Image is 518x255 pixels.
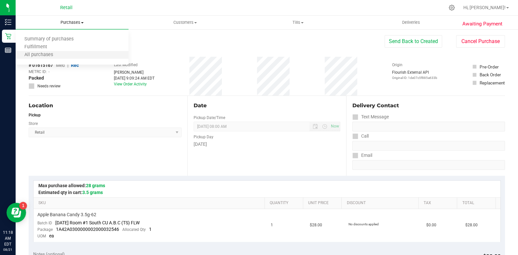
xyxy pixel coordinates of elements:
[348,222,379,226] span: No discounts applied
[426,222,436,228] span: $0.00
[5,47,11,53] inline-svg: Reports
[3,230,13,247] p: 11:18 AM EDT
[38,190,103,195] span: Estimated qty in cart:
[424,201,455,206] a: Tax
[67,63,68,68] span: |
[352,131,369,141] label: Call
[463,5,506,10] span: Hi, [PERSON_NAME]!
[194,115,225,121] label: Pickup Date/Time
[37,212,96,218] span: Apple Banana Candy 3.5g-62
[149,227,152,232] span: 1
[7,203,26,222] iframe: Resource center
[3,247,13,252] p: 08/21
[352,122,505,131] input: Format: (999) 999-9999
[19,202,27,210] iframe: Resource center unread badge
[347,201,416,206] a: Discount
[352,112,389,122] label: Text Message
[114,75,155,81] div: [DATE] 9:09:24 AM EDT
[56,63,65,68] span: Med
[55,220,140,225] span: [DATE] Room #1 South CU A.B.C (TS) FLW
[37,83,61,89] span: Needs review
[37,221,52,225] span: Batch ID
[16,52,62,58] span: All purchases
[462,20,502,28] span: Awaiting Payment
[86,183,105,188] span: 28 grams
[462,201,493,206] a: Total
[480,71,501,78] div: Back Order
[5,19,11,25] inline-svg: Inventory
[194,134,213,140] label: Pickup Day
[129,16,241,29] a: Customers
[16,20,129,25] span: Purchases
[114,62,138,68] label: Last Modified
[29,62,53,69] span: # 01615167
[56,227,119,232] span: 1A42A0300000002000032546
[37,234,46,238] span: UOM
[242,20,354,25] span: Tills
[29,121,38,127] label: Store
[16,44,56,50] span: Fulfillment
[122,227,146,232] span: Allocated Qty
[5,33,11,39] inline-svg: Retail
[194,102,340,110] div: Date
[60,5,73,10] span: Retail
[114,69,155,75] div: [PERSON_NAME]
[456,35,505,48] button: Cancel Purchase
[82,190,103,195] span: 3.5 grams
[392,62,402,68] label: Origin
[29,75,44,82] span: Packed
[392,69,437,80] div: Flourish External API
[194,141,340,148] div: [DATE]
[29,69,47,75] span: METRC ID:
[270,201,301,206] a: Quantity
[16,37,82,42] span: Summary of purchases
[38,183,105,188] span: Max purchase allowed:
[448,5,456,11] div: Manage settings
[352,141,505,151] input: Format: (999) 999-9999
[242,16,355,29] a: Tills
[71,63,79,68] span: Rec
[114,82,147,86] a: View Order Activity
[352,102,505,110] div: Delivery Contact
[308,201,339,206] a: Unit Price
[465,222,478,228] span: $28.00
[37,227,53,232] span: Package
[480,64,499,70] div: Pre-Order
[480,80,505,86] div: Replacement
[385,35,442,48] button: Send Back to Created
[271,222,273,228] span: 1
[38,201,262,206] a: SKU
[29,102,182,110] div: Location
[355,16,468,29] a: Deliveries
[29,113,41,117] strong: Pickup
[352,151,372,160] label: Email
[392,75,437,80] p: Original ID: 1de07c5f885a633b
[16,16,129,29] a: Purchases Summary of purchases Fulfillment All purchases
[49,233,54,238] span: ea
[129,20,241,25] span: Customers
[310,222,322,228] span: $28.00
[393,20,429,25] span: Deliveries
